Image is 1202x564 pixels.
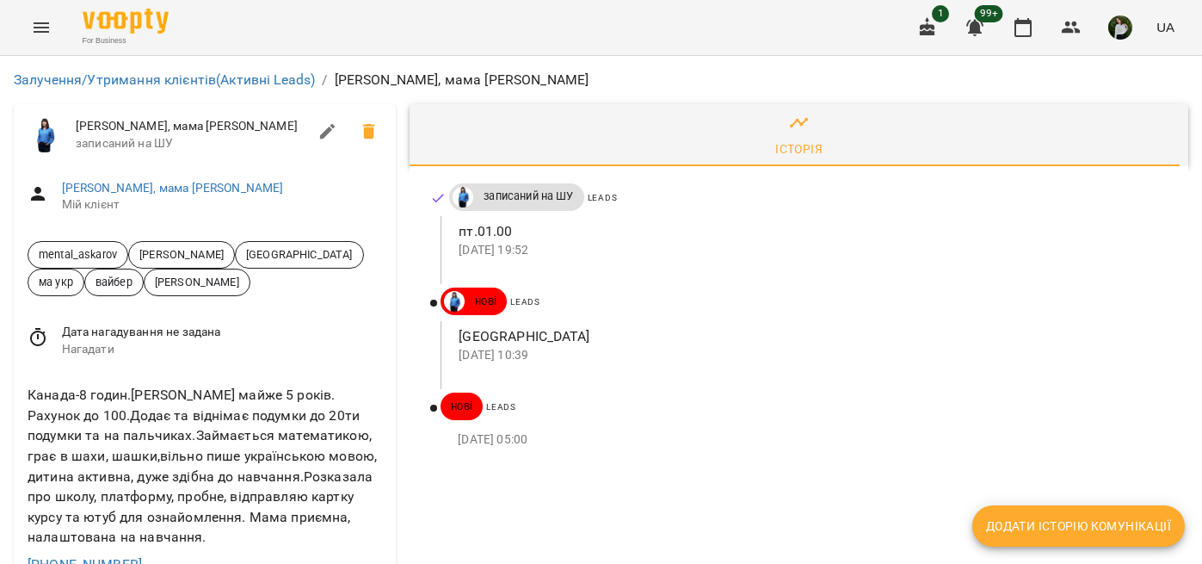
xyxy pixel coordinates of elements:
[76,118,307,135] span: [PERSON_NAME], мама [PERSON_NAME]
[28,274,83,290] span: ма укр
[510,297,540,307] span: Leads
[486,402,516,412] span: Leads
[1108,15,1132,40] img: 6b662c501955233907b073253d93c30f.jpg
[14,71,315,88] a: Залучення/Утримання клієнтів(Активні Leads)
[459,326,1161,347] p: [GEOGRAPHIC_DATA]
[465,294,507,309] span: нові
[1156,18,1174,36] span: UA
[441,399,483,414] span: нові
[28,246,127,263] span: mental_askarov
[85,274,143,290] span: вайбер
[322,70,327,90] li: /
[28,118,62,152] img: Дащенко Аня
[21,7,62,48] button: Menu
[972,505,1185,547] button: Додати історію комунікації
[453,187,473,208] img: Дащенко Аня
[76,135,307,152] span: записаний на ШУ
[145,274,250,290] span: [PERSON_NAME]
[236,246,363,263] span: [GEOGRAPHIC_DATA]
[444,291,465,312] img: Дащенко Аня
[458,431,1161,449] p: [DATE] 05:00
[14,70,1188,90] nav: breadcrumb
[83,9,169,34] img: Voopty Logo
[975,5,1003,22] span: 99+
[932,5,949,22] span: 1
[775,139,823,159] div: Історія
[129,246,234,263] span: [PERSON_NAME]
[459,221,1161,242] p: пт.01.00
[441,291,465,312] a: Дащенко Аня
[459,347,1161,364] p: [DATE] 10:39
[83,35,169,46] span: For Business
[588,193,618,202] span: Leads
[62,324,383,341] span: Дата нагадування не задана
[449,187,473,208] a: Дащенко Аня
[62,341,383,358] span: Нагадати
[459,242,1161,259] p: [DATE] 19:52
[335,70,589,90] p: [PERSON_NAME], мама [PERSON_NAME]
[24,381,385,551] div: Канада-8 годин.[PERSON_NAME] майже 5 років. Рахунок до 100.Додає та віднімає подумки до 20ти поду...
[62,181,284,195] a: [PERSON_NAME], мама [PERSON_NAME]
[62,196,383,214] span: Мій клієнт
[1150,11,1181,43] button: UA
[986,516,1171,536] span: Додати історію комунікації
[473,189,583,204] span: записаний на ШУ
